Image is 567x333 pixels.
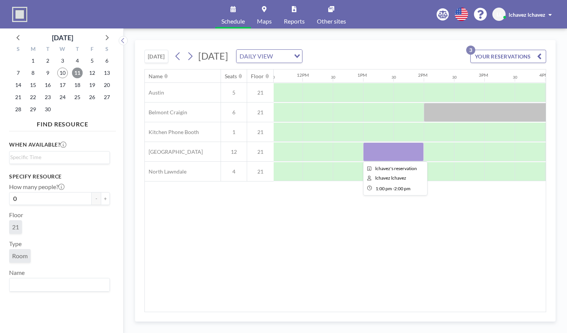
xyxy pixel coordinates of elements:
[247,168,274,175] span: 21
[87,80,97,90] span: Friday, September 19, 2025
[393,186,394,191] span: -
[418,72,428,78] div: 2PM
[99,45,114,55] div: S
[145,148,203,155] span: [GEOGRAPHIC_DATA]
[9,269,25,276] label: Name
[28,80,38,90] span: Monday, September 15, 2025
[375,175,406,181] span: lchavez lchavez
[102,80,112,90] span: Saturday, September 20, 2025
[28,68,38,78] span: Monday, September 8, 2025
[87,68,97,78] span: Friday, September 12, 2025
[13,80,23,90] span: Sunday, September 14, 2025
[375,166,417,171] span: lchavez's reservation
[221,89,247,96] span: 5
[57,80,68,90] span: Wednesday, September 17, 2025
[470,50,546,63] button: YOUR RESERVATIONS3
[509,11,545,18] span: lchavez lchavez
[72,55,83,66] span: Thursday, September 4, 2025
[12,252,28,260] span: Room
[11,45,26,55] div: S
[42,80,53,90] span: Tuesday, September 16, 2025
[101,192,110,205] button: +
[247,109,274,116] span: 21
[9,240,22,248] label: Type
[102,92,112,103] span: Saturday, September 27, 2025
[238,51,274,61] span: DAILY VIEW
[144,50,168,63] button: [DATE]
[221,168,247,175] span: 4
[225,73,237,80] div: Seats
[92,192,101,205] button: -
[13,68,23,78] span: Sunday, September 7, 2025
[466,46,475,55] p: 3
[221,148,247,155] span: 12
[394,186,410,191] span: 2:00 PM
[28,55,38,66] span: Monday, September 1, 2025
[513,75,517,80] div: 30
[145,89,164,96] span: Austin
[10,280,105,290] input: Search for option
[72,68,83,78] span: Thursday, September 11, 2025
[102,68,112,78] span: Saturday, September 13, 2025
[72,80,83,90] span: Thursday, September 18, 2025
[42,92,53,103] span: Tuesday, September 23, 2025
[392,75,396,80] div: 30
[9,183,64,191] label: How many people?
[479,72,488,78] div: 3PM
[317,18,346,24] span: Other sites
[275,51,290,61] input: Search for option
[87,55,97,66] span: Friday, September 5, 2025
[28,104,38,115] span: Monday, September 29, 2025
[9,173,110,180] h3: Specify resource
[376,186,392,191] span: 1:00 PM
[72,92,83,103] span: Thursday, September 25, 2025
[452,75,457,80] div: 30
[497,11,502,18] span: LL
[12,223,19,231] span: 21
[13,104,23,115] span: Sunday, September 28, 2025
[9,211,23,219] label: Floor
[85,45,99,55] div: F
[55,45,70,55] div: W
[221,109,247,116] span: 6
[87,92,97,103] span: Friday, September 26, 2025
[9,278,110,291] div: Search for option
[145,168,186,175] span: North Lawndale
[284,18,305,24] span: Reports
[42,104,53,115] span: Tuesday, September 30, 2025
[70,45,85,55] div: T
[539,72,549,78] div: 4PM
[28,92,38,103] span: Monday, September 22, 2025
[57,68,68,78] span: Wednesday, September 10, 2025
[26,45,41,55] div: M
[13,92,23,103] span: Sunday, September 21, 2025
[198,50,228,62] span: [DATE]
[42,55,53,66] span: Tuesday, September 2, 2025
[9,117,116,128] h4: FIND RESOURCE
[52,32,73,43] div: [DATE]
[10,153,105,161] input: Search for option
[42,68,53,78] span: Tuesday, September 9, 2025
[257,18,272,24] span: Maps
[9,152,110,163] div: Search for option
[145,109,187,116] span: Belmont Craigin
[237,50,302,63] div: Search for option
[247,148,274,155] span: 21
[221,18,245,24] span: Schedule
[357,72,367,78] div: 1PM
[57,55,68,66] span: Wednesday, September 3, 2025
[331,75,335,80] div: 30
[57,92,68,103] span: Wednesday, September 24, 2025
[221,129,247,136] span: 1
[41,45,55,55] div: T
[247,89,274,96] span: 21
[247,129,274,136] span: 21
[297,72,309,78] div: 12PM
[149,73,163,80] div: Name
[12,7,27,22] img: organization-logo
[102,55,112,66] span: Saturday, September 6, 2025
[251,73,264,80] div: Floor
[145,129,199,136] span: Kitchen Phone Booth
